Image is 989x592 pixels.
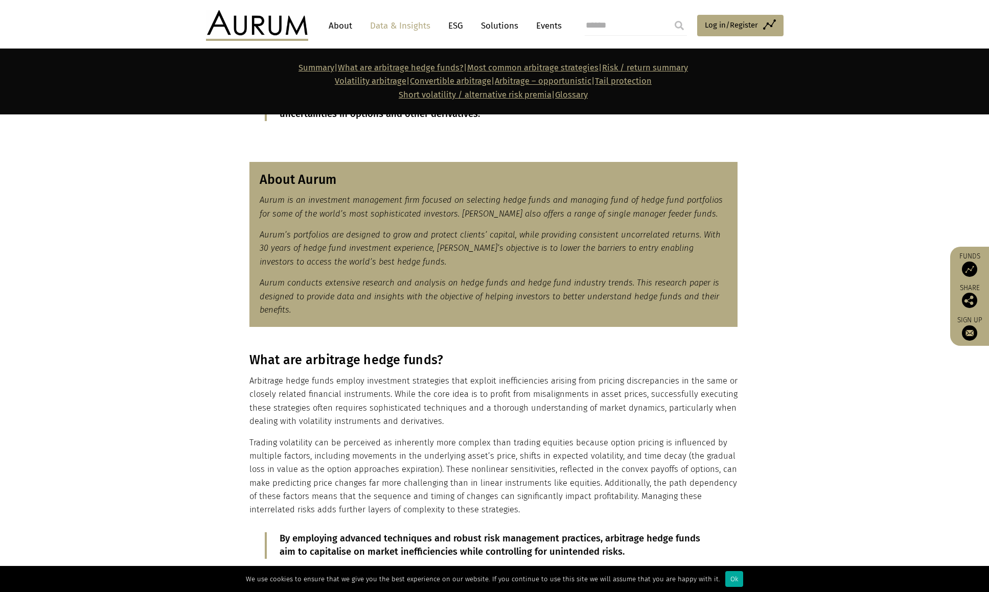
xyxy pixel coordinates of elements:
a: Events [531,16,562,35]
strong: | | | [298,63,602,73]
img: Access Funds [962,262,977,277]
a: Summary [298,63,334,73]
a: Arbitrage – opportunistic [495,76,591,86]
em: Aurum conducts extensive research and analysis on hedge funds and hedge fund industry trends. Thi... [260,278,719,315]
div: Ok [725,571,743,587]
input: Submit [669,15,689,36]
a: Solutions [476,16,523,35]
img: Sign up to our newsletter [962,325,977,341]
div: Share [955,285,984,308]
a: Data & Insights [365,16,435,35]
a: Volatility arbitrage [335,76,406,86]
a: Sign up [955,316,984,341]
a: Glossary [555,90,588,100]
a: Most common arbitrage strategies [467,63,599,73]
a: Convertible arbitrage [410,76,491,86]
a: About [324,16,357,35]
a: ESG [443,16,468,35]
p: By employing advanced techniques and robust risk management practices, arbitrage hedge funds aim ... [280,532,709,559]
span: Log in/Register [705,19,758,31]
h3: What are arbitrage hedge funds? [249,352,738,368]
a: Log in/Register [697,15,784,36]
a: Short volatility / alternative risk premia [399,90,551,100]
a: Tail protection [595,76,652,86]
a: What are arbitrage hedge funds? [338,63,464,73]
p: Arbitrage hedge funds employ investment strategies that exploit inefficiencies arising from prici... [249,374,738,429]
a: Risk / return summary [602,63,688,73]
strong: | | | [335,76,595,86]
img: Aurum [206,10,308,41]
a: Funds [955,252,984,277]
p: Trading volatility can be perceived as inherently more complex than trading equities because opti... [249,436,738,517]
em: Aurum is an investment management firm focused on selecting hedge funds and managing fund of hedg... [260,195,723,218]
img: Share this post [962,293,977,308]
span: | [399,90,588,100]
h3: About Aurum [260,172,727,187]
em: Aurum’s portfolios are designed to grow and protect clients’ capital, while providing consistent ... [260,230,721,267]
